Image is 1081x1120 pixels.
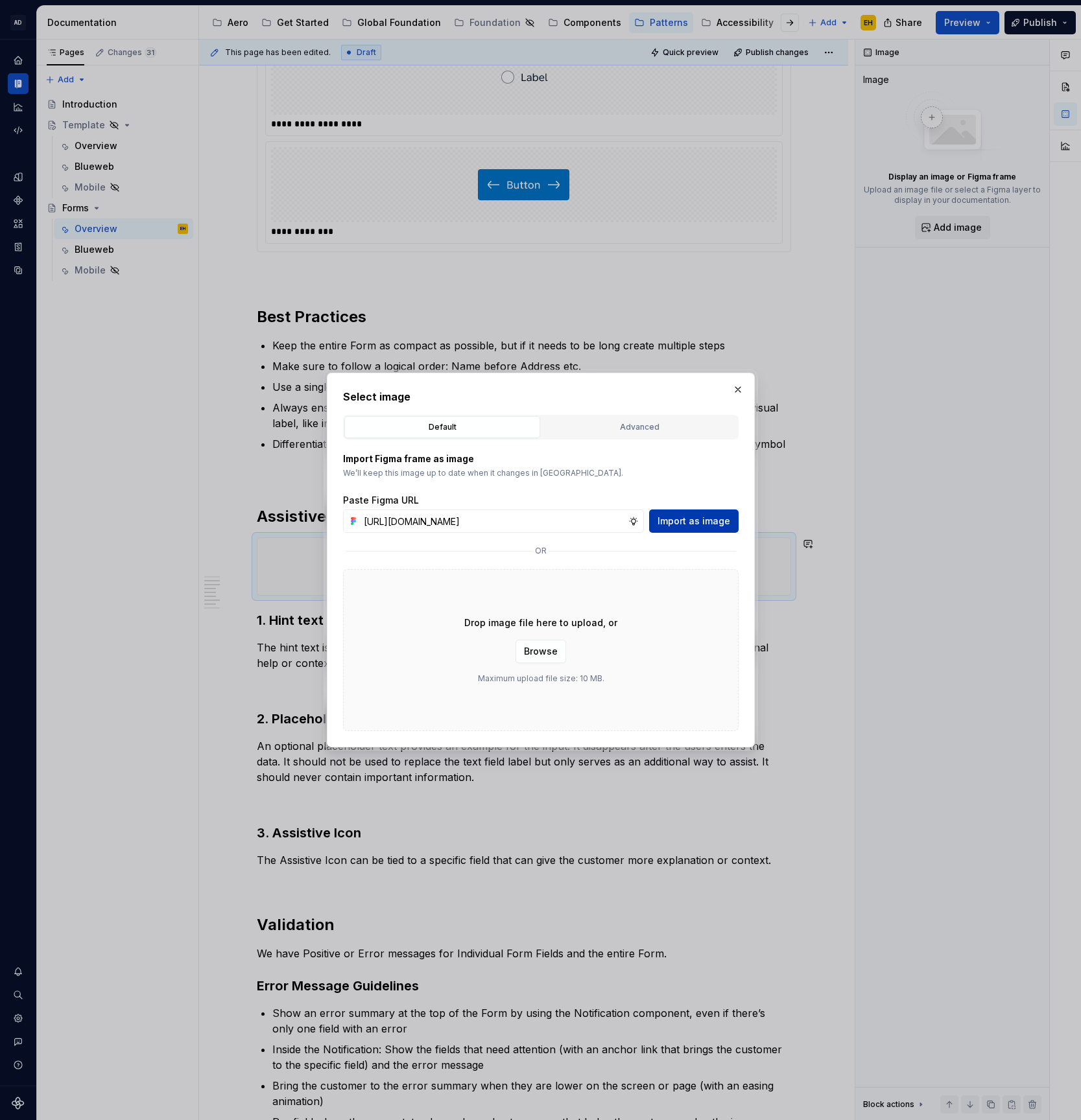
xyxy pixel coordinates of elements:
[477,673,604,684] p: Maximum upload file size: 10 MB.
[343,494,419,507] label: Paste Figma URL
[649,509,739,533] button: Import as image
[464,616,617,629] p: Drop image file here to upload, or
[524,645,558,658] span: Browse
[343,452,739,465] p: Import Figma frame as image
[359,509,628,533] input: https://figma.com/file...
[546,421,733,434] div: Advanced
[535,546,547,556] p: or
[343,389,739,404] h2: Select image
[516,640,566,663] button: Browse
[658,515,730,528] span: Import as image
[343,468,739,478] p: We’ll keep this image up to date when it changes in [GEOGRAPHIC_DATA].
[349,421,536,434] div: Default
